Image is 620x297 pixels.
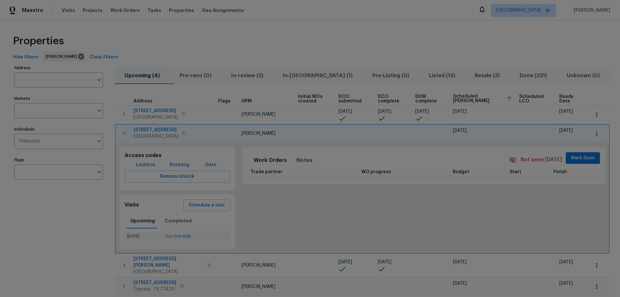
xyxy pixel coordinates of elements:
button: Lockbox [133,159,158,171]
span: Gate [203,161,219,169]
span: Budget [453,170,469,174]
span: [GEOGRAPHIC_DATA] [133,114,178,121]
span: Done (331) [514,71,553,80]
span: Notes [296,156,312,165]
span: Initial WOs created [298,94,327,103]
span: DCO complete [378,94,404,103]
button: Remote Unlock [125,171,230,183]
span: Address [133,99,152,103]
span: Visits [62,7,75,14]
span: Flags [218,99,231,103]
button: Open [95,106,104,115]
span: [GEOGRAPHIC_DATA] [496,7,541,14]
span: Listed (13) [423,71,461,80]
span: D0W complete [415,94,442,103]
span: [PERSON_NAME] [46,53,79,60]
span: Cypress, TX 77429 [133,286,176,292]
span: [STREET_ADDRESS] [133,280,176,286]
span: In-[GEOGRAPHIC_DATA] (1) [277,71,359,80]
span: Projects [83,7,103,14]
span: [DATE] [378,109,391,114]
span: 1 Selected [19,139,40,144]
span: Trade partner [251,170,283,174]
label: Individuals [14,127,103,131]
span: Upcoming (4) [119,71,166,80]
span: Mark Seen [571,154,595,162]
span: DCO submitted [338,94,367,103]
h5: Access codes [125,152,230,159]
span: [PERSON_NAME] [242,263,275,268]
span: [DATE] [453,260,467,264]
button: Schedule a visit [183,199,230,211]
button: Open [95,75,104,84]
span: Hide filters [13,53,38,61]
span: [DATE] [378,260,391,264]
span: [PERSON_NAME] [242,131,275,136]
span: [DATE] [453,128,467,133]
span: [GEOGRAPHIC_DATA] [133,269,203,275]
span: Maestro [22,7,43,14]
span: Pre-Listing (0) [367,71,415,80]
span: [DATE] [559,281,573,286]
label: Flags [14,158,103,162]
span: [PERSON_NAME] [242,284,275,289]
span: Properties [169,7,194,14]
span: Remote Unlock [130,173,225,181]
span: Pre-reno (0) [174,71,218,80]
button: Gate [201,159,221,171]
h5: Visits [125,202,139,208]
span: Resale (3) [469,71,506,80]
span: Start [510,170,521,174]
span: WO progress [361,170,391,174]
a: Day One Walk [165,234,191,238]
span: [PERSON_NAME] [242,112,275,117]
span: [DATE] [338,109,352,114]
span: [PERSON_NAME] [571,7,610,14]
span: [DATE] [338,260,352,264]
span: Geo Assignments [202,7,244,14]
span: Schedule a visit [189,201,225,209]
span: [GEOGRAPHIC_DATA] [134,133,178,140]
button: Open [95,167,104,176]
span: Properties [13,38,64,44]
span: Tasks [148,8,161,13]
span: Ready Date [559,94,579,103]
label: Markets [14,97,103,101]
td: [DATE] [125,232,163,241]
label: Address [14,66,103,70]
button: Hide filters [10,51,41,63]
span: Work Orders [110,7,140,14]
span: [DATE] [559,109,573,114]
span: Work Orders [254,156,287,165]
span: Rotating [170,161,189,169]
span: Scheduled [PERSON_NAME] [453,94,501,103]
span: [DATE] [559,260,573,264]
span: HPM [242,99,252,103]
span: [STREET_ADDRESS] [134,127,178,133]
button: Mark Seen [566,152,600,164]
span: Completed [165,217,192,225]
span: Upcoming [130,217,155,225]
span: Unknown (0) [561,71,606,80]
span: Not seen [DATE] [521,156,562,164]
button: Clear Filters [87,51,120,63]
span: [DATE] [453,281,467,286]
span: In-review (3) [225,71,269,80]
span: Lockbox [136,161,155,169]
button: Open [95,137,104,146]
div: [PERSON_NAME] [43,51,85,62]
span: [DATE] [559,128,573,133]
span: [STREET_ADDRESS][PERSON_NAME] [133,256,203,269]
span: [DATE] [453,109,467,114]
span: [STREET_ADDRESS] [133,108,178,114]
span: Scheduled LCO [519,94,549,103]
span: [DATE] [415,109,429,114]
button: Rotating [167,159,192,171]
span: Clear Filters [90,53,118,61]
span: Finish [553,170,567,174]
